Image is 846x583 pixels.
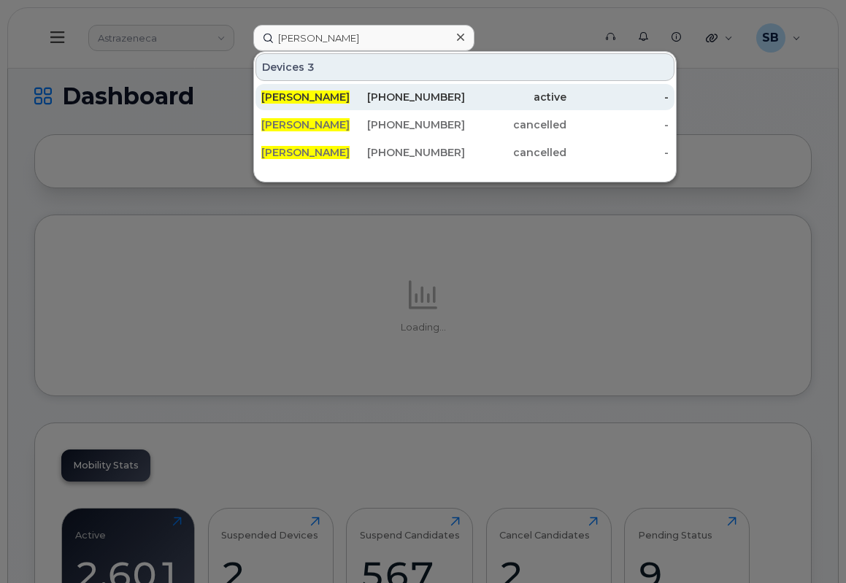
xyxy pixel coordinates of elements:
[363,117,464,132] div: [PHONE_NUMBER]
[261,90,350,104] span: [PERSON_NAME]
[465,90,566,104] div: active
[261,146,350,159] span: [PERSON_NAME]
[261,118,350,131] span: [PERSON_NAME]
[465,117,566,132] div: cancelled
[363,145,464,160] div: [PHONE_NUMBER]
[255,84,674,110] a: [PERSON_NAME][PHONE_NUMBER]active-
[255,139,674,166] a: [PERSON_NAME][PHONE_NUMBER]cancelled-
[566,145,668,160] div: -
[465,145,566,160] div: cancelled
[363,90,464,104] div: [PHONE_NUMBER]
[307,60,315,74] span: 3
[255,112,674,138] a: [PERSON_NAME][PHONE_NUMBER]cancelled-
[566,117,668,132] div: -
[255,53,674,81] div: Devices
[566,90,668,104] div: -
